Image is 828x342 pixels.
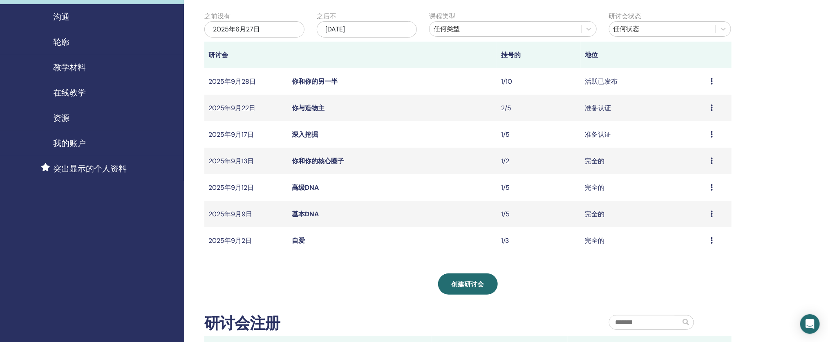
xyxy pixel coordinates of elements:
font: 1/5 [501,210,510,218]
font: 任何状态 [613,24,640,33]
a: 自爱 [292,236,305,245]
a: 高级DNA [292,183,319,192]
font: [DATE] [325,25,345,33]
font: 突出显示的个人资料 [53,163,127,174]
font: 2025年9月28日 [208,77,256,86]
font: 准备认证 [585,130,611,139]
font: 教学材料 [53,62,86,73]
font: 之后不 [317,12,336,20]
a: 你和你的另一半 [292,77,338,86]
a: 你和你的核心圈子 [292,157,345,165]
font: 研讨会状态 [609,12,642,20]
font: 挂号的 [501,51,521,59]
font: 2/5 [501,104,511,112]
font: 之前没有 [204,12,230,20]
font: 创建研讨会 [452,280,484,289]
font: 完全的 [585,157,604,165]
a: 创建研讨会 [438,273,498,295]
font: 1/3 [501,236,509,245]
font: 轮廓 [53,37,69,47]
font: 课程类型 [429,12,455,20]
font: 研讨会注册 [204,313,280,333]
a: 你与造物主 [292,104,325,112]
font: 1/2 [501,157,509,165]
font: 2025年9月9日 [208,210,252,218]
font: 2025年9月2日 [208,236,252,245]
font: 2025年9月12日 [208,183,254,192]
font: 2025年6月27日 [213,25,260,33]
div: 打开 Intercom Messenger [800,314,820,334]
font: 研讨会 [208,51,228,59]
font: 活跃已发布 [585,77,618,86]
font: 完全的 [585,236,604,245]
font: 1/5 [501,183,510,192]
font: 完全的 [585,183,604,192]
font: 2025年9月13日 [208,157,254,165]
font: 2025年9月22日 [208,104,255,112]
font: 资源 [53,113,69,123]
font: 在线教学 [53,87,86,98]
font: 地位 [585,51,598,59]
font: 1/10 [501,77,512,86]
font: 任何类型 [434,24,460,33]
a: 基本DNA [292,210,319,218]
font: 1/5 [501,130,510,139]
font: 我的账户 [53,138,86,149]
font: 完全的 [585,210,604,218]
a: 深入挖掘 [292,130,318,139]
font: 沟通 [53,11,69,22]
font: 准备认证 [585,104,611,112]
font: 2025年9月17日 [208,130,254,139]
